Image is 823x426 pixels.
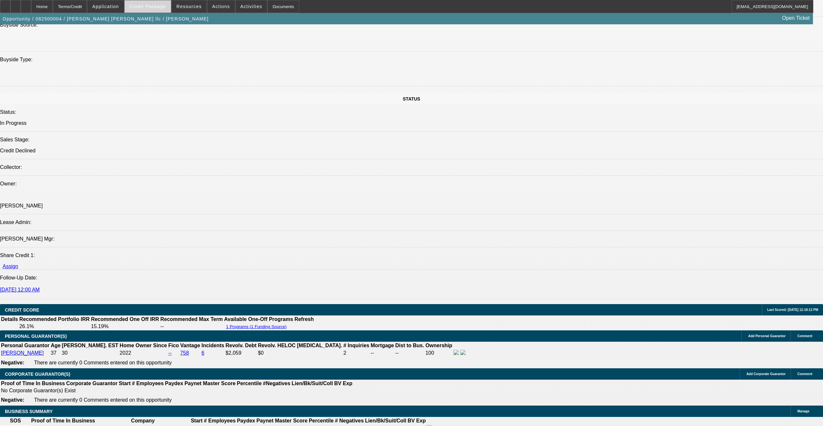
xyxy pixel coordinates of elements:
[3,16,209,21] span: Opportunity / 082500004 / [PERSON_NAME] [PERSON_NAME] llc / [PERSON_NAME]
[129,4,166,9] span: Credit Package
[1,350,44,356] a: [PERSON_NAME]
[797,372,812,376] span: Comment
[225,349,257,357] td: $2,059
[66,381,117,386] b: Corporate Guarantor
[292,381,333,386] b: Lien/Bk/Suit/Coll
[92,4,119,9] span: Application
[160,316,223,323] th: Recommended Max Term
[31,418,95,424] th: Proof of Time In Business
[34,397,172,403] span: There are currently 0 Comments entered on this opportunity
[237,418,255,423] b: Paydex
[1,418,30,424] th: SOS
[1,343,49,348] b: Personal Guarantor
[5,334,67,339] span: PERSONAL GUARANTOR(S)
[5,409,53,414] span: BUSINESS SUMMARY
[343,349,369,357] td: 2
[370,349,394,357] td: --
[119,381,130,386] b: Start
[176,4,202,9] span: Resources
[403,96,420,101] span: STATUS
[180,343,200,348] b: Vantage
[224,316,294,323] th: Available One-Off Programs
[201,343,224,348] b: Incidents
[258,349,343,357] td: $0
[746,372,786,376] span: Add Corporate Guarantor
[120,343,167,348] b: Home Owner Since
[131,418,155,423] b: Company
[371,343,394,348] b: Mortgage
[454,350,459,355] img: facebook-icon.png
[132,381,164,386] b: # Employees
[160,323,223,330] td: --
[1,387,355,394] td: No Corporate Guarantor(s) Exist
[334,381,352,386] b: BV Exp
[395,349,425,357] td: --
[62,343,118,348] b: [PERSON_NAME]. EST
[212,4,230,9] span: Actions
[748,334,786,338] span: Add Personal Guarantor
[309,418,333,423] b: Percentile
[237,381,261,386] b: Percentile
[207,0,235,13] button: Actions
[236,0,267,13] button: Activities
[172,0,207,13] button: Resources
[5,372,70,377] span: CORPORATE GUARANTOR(S)
[407,418,426,423] b: BV Exp
[365,418,406,423] b: Lien/Bk/Suit/Coll
[34,360,172,365] span: There are currently 0 Comments entered on this opportunity
[224,324,289,329] button: 1 Programs (1 Funding Source)
[294,316,314,323] th: Refresh
[91,316,159,323] th: Recommended One Off IRR
[204,418,236,423] b: # Employees
[91,323,159,330] td: 15.19%
[62,349,119,357] td: 30
[1,397,24,403] b: Negative:
[3,264,18,269] a: Assign
[191,418,202,423] b: Start
[19,316,90,323] th: Recommended Portfolio IRR
[225,343,257,348] b: Revolv. Debt
[797,409,809,413] span: Manage
[767,308,818,312] span: Last Scored: [DATE] 12:18:12 PM
[51,343,60,348] b: Age
[168,343,179,348] b: Fico
[797,334,812,338] span: Comment
[256,418,307,423] b: Paynet Master Score
[395,343,424,348] b: Dist to Bus.
[19,323,90,330] td: 26.1%
[425,343,452,348] b: Ownership
[5,307,39,313] span: CREDIT SCORE
[50,349,61,357] td: 37
[335,418,364,423] b: # Negatives
[120,350,131,356] span: 2022
[258,343,342,348] b: Revolv. HELOC [MEDICAL_DATA].
[1,380,65,387] th: Proof of Time In Business
[87,0,124,13] button: Application
[1,316,18,323] th: Details
[168,350,172,356] a: --
[343,343,369,348] b: # Inquiries
[425,349,453,357] td: 100
[180,350,189,356] a: 758
[240,4,262,9] span: Activities
[460,350,466,355] img: linkedin-icon.png
[201,350,204,356] a: 6
[780,13,812,24] a: Open Ticket
[185,381,236,386] b: Paynet Master Score
[263,381,291,386] b: #Negatives
[1,360,24,365] b: Negative:
[165,381,183,386] b: Paydex
[125,0,171,13] button: Credit Package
